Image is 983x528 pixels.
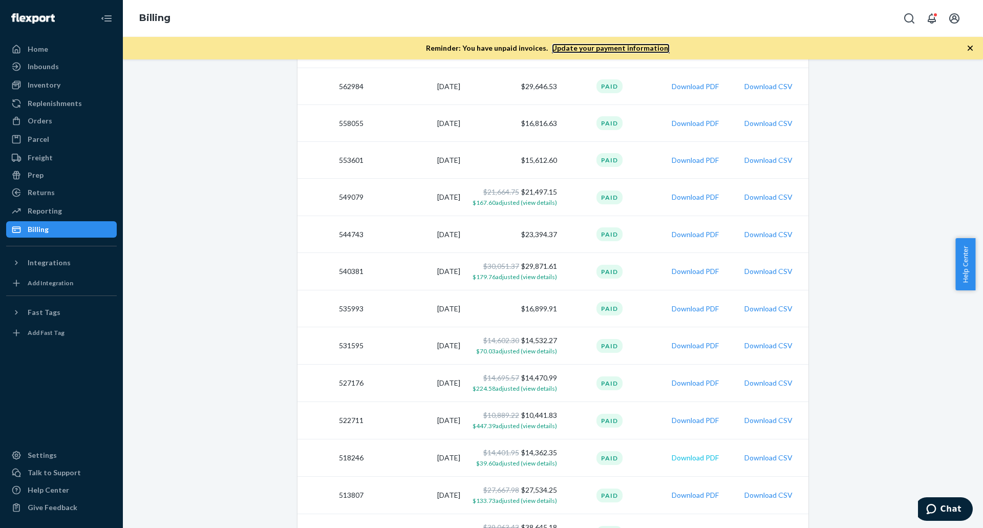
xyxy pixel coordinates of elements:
button: $39.60adjusted (view details) [476,458,557,468]
td: $14,362.35 [464,439,561,477]
a: Add Integration [6,275,117,291]
button: Give Feedback [6,499,117,516]
button: $224.58adjusted (view details) [473,383,557,393]
div: Replenishments [28,98,82,109]
div: Paid [596,153,623,167]
td: 562984 [297,68,368,105]
td: [DATE] [368,68,464,105]
td: $29,646.53 [464,68,561,105]
button: Download CSV [744,415,793,426]
span: $167.60 adjusted (view details) [473,199,557,206]
button: Download CSV [744,118,793,129]
div: Paid [596,339,623,353]
td: $16,899.91 [464,290,561,327]
div: Fast Tags [28,307,60,318]
td: [DATE] [368,365,464,402]
td: [DATE] [368,477,464,514]
a: Reporting [6,203,117,219]
button: Download CSV [744,378,793,388]
button: Open account menu [944,8,965,29]
div: Orders [28,116,52,126]
button: Download PDF [672,453,719,463]
p: Reminder: You have unpaid invoices. [426,43,670,53]
td: $15,612.60 [464,142,561,179]
a: Inventory [6,77,117,93]
div: Reporting [28,206,62,216]
td: [DATE] [368,216,464,253]
button: Download PDF [672,81,719,92]
span: $14,695.57 [483,373,519,382]
a: Update your payment information. [552,44,670,53]
button: Download PDF [672,118,719,129]
button: $179.76adjusted (view details) [473,271,557,282]
div: Help Center [28,485,69,495]
button: Download PDF [672,415,719,426]
button: Download PDF [672,192,719,202]
div: Freight [28,153,53,163]
a: Help Center [6,482,117,498]
td: 522711 [297,402,368,439]
button: Download PDF [672,266,719,277]
button: Download PDF [672,490,719,500]
a: Replenishments [6,95,117,112]
td: $29,871.61 [464,253,561,290]
button: Download CSV [744,453,793,463]
a: Home [6,41,117,57]
td: $21,497.15 [464,179,561,216]
span: $30,051.37 [483,262,519,270]
div: Inventory [28,80,60,90]
button: Download CSV [744,229,793,240]
td: $23,394.37 [464,216,561,253]
td: 527176 [297,365,368,402]
td: 513807 [297,477,368,514]
a: Orders [6,113,117,129]
span: $21,664.75 [483,187,519,196]
td: 518246 [297,439,368,477]
button: $70.03adjusted (view details) [476,346,557,356]
td: $10,441.83 [464,402,561,439]
td: $16,816.63 [464,105,561,142]
td: [DATE] [368,179,464,216]
div: Paid [596,191,623,204]
a: Freight [6,150,117,166]
td: [DATE] [368,142,464,179]
div: Paid [596,265,623,279]
button: $167.60adjusted (view details) [473,197,557,207]
td: 544743 [297,216,368,253]
div: Talk to Support [28,468,81,478]
td: [DATE] [368,253,464,290]
span: $133.73 adjusted (view details) [473,497,557,504]
button: Download CSV [744,341,793,351]
button: $447.39adjusted (view details) [473,420,557,431]
td: $14,470.99 [464,365,561,402]
button: Download CSV [744,155,793,165]
button: Close Navigation [96,8,117,29]
span: $179.76 adjusted (view details) [473,273,557,281]
td: $27,534.25 [464,477,561,514]
td: 558055 [297,105,368,142]
div: Give Feedback [28,502,77,513]
button: Fast Tags [6,304,117,321]
button: Download PDF [672,155,719,165]
td: 535993 [297,290,368,327]
button: Open Search Box [899,8,920,29]
img: Flexport logo [11,13,55,24]
div: Paid [596,489,623,502]
iframe: Opens a widget where you can chat to one of our agents [918,497,973,523]
button: $133.73adjusted (view details) [473,495,557,505]
span: $447.39 adjusted (view details) [473,422,557,430]
span: $39.60 adjusted (view details) [476,459,557,467]
div: Integrations [28,258,71,268]
a: Inbounds [6,58,117,75]
button: Integrations [6,255,117,271]
span: $224.58 adjusted (view details) [473,385,557,392]
td: [DATE] [368,290,464,327]
div: Inbounds [28,61,59,72]
span: $27,667.98 [483,485,519,494]
td: [DATE] [368,105,464,142]
td: [DATE] [368,439,464,477]
a: Billing [6,221,117,238]
div: Add Fast Tag [28,328,65,337]
span: $14,602.30 [483,336,519,345]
